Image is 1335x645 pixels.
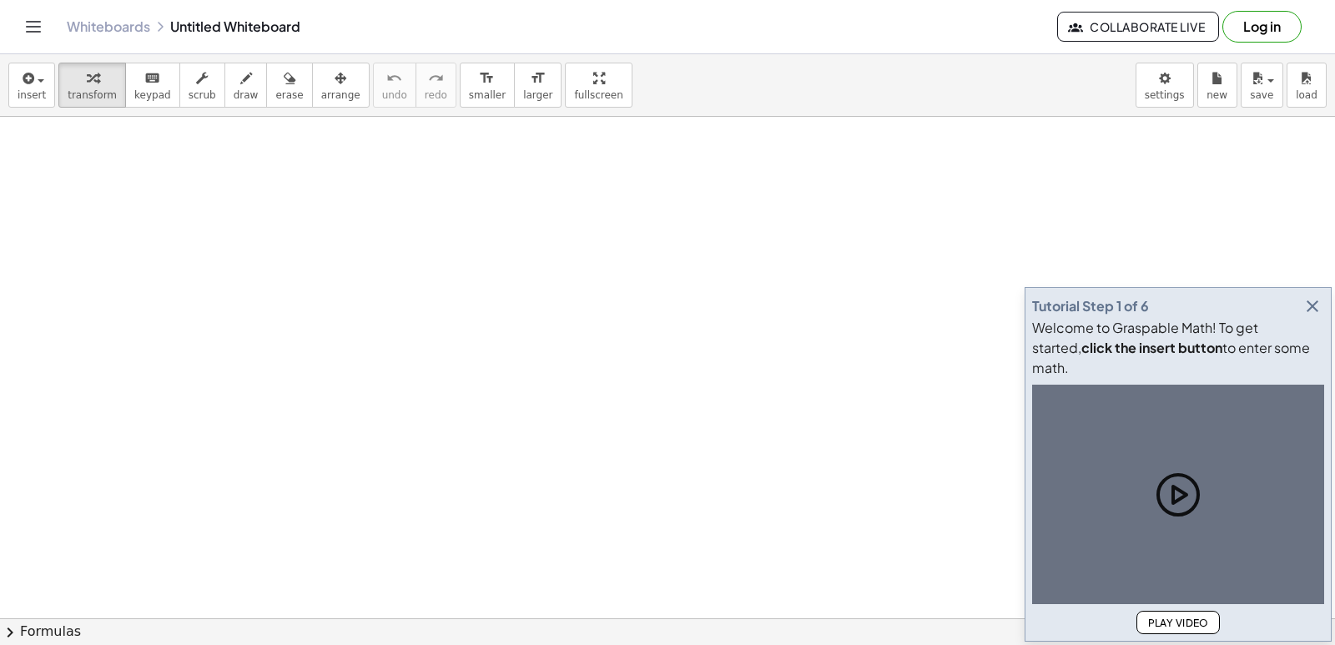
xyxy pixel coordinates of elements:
span: Play Video [1147,617,1209,629]
span: larger [523,89,552,101]
span: fullscreen [574,89,622,101]
span: insert [18,89,46,101]
button: settings [1136,63,1194,108]
span: arrange [321,89,360,101]
button: Play Video [1136,611,1220,634]
div: Tutorial Step 1 of 6 [1032,296,1149,316]
button: fullscreen [565,63,632,108]
button: redoredo [416,63,456,108]
i: keyboard [144,68,160,88]
button: Toggle navigation [20,13,47,40]
span: scrub [189,89,216,101]
span: Collaborate Live [1071,19,1205,34]
button: new [1197,63,1237,108]
i: redo [428,68,444,88]
button: format_sizesmaller [460,63,515,108]
i: format_size [530,68,546,88]
button: keyboardkeypad [125,63,180,108]
button: save [1241,63,1283,108]
a: Whiteboards [67,18,150,35]
span: undo [382,89,407,101]
span: erase [275,89,303,101]
button: transform [58,63,126,108]
span: transform [68,89,117,101]
button: draw [224,63,268,108]
i: format_size [479,68,495,88]
button: format_sizelarger [514,63,562,108]
button: undoundo [373,63,416,108]
button: arrange [312,63,370,108]
span: save [1250,89,1273,101]
span: redo [425,89,447,101]
i: undo [386,68,402,88]
button: Collaborate Live [1057,12,1219,42]
span: smaller [469,89,506,101]
span: draw [234,89,259,101]
button: insert [8,63,55,108]
button: scrub [179,63,225,108]
span: load [1296,89,1317,101]
span: settings [1145,89,1185,101]
span: keypad [134,89,171,101]
div: Welcome to Graspable Math! To get started, to enter some math. [1032,318,1324,378]
span: new [1207,89,1227,101]
b: click the insert button [1081,339,1222,356]
button: Log in [1222,11,1302,43]
button: erase [266,63,312,108]
button: load [1287,63,1327,108]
